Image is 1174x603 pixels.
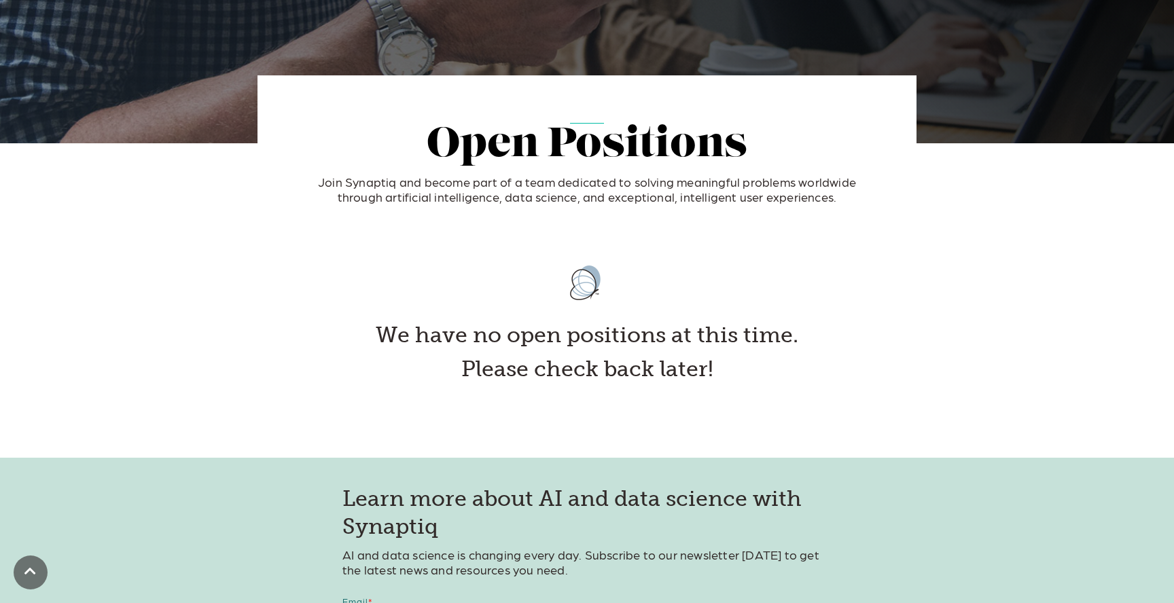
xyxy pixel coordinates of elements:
[315,321,859,350] h3: We have no open positions at this time.
[342,547,832,577] p: AI and data science is changing every day. Subscribe to our newsletter [DATE] to get the latest n...
[553,251,621,315] img: synaptiq-logo-rgb_full-color-logomark-1
[342,485,832,541] h3: Learn more about AI and data science with Synaptiq
[302,124,872,168] h2: Open Positions
[318,175,856,204] span: Join Synaptiq and become part of a team dedicated to solving meaningful problems worldwide throug...
[315,355,859,384] h3: Please check back later!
